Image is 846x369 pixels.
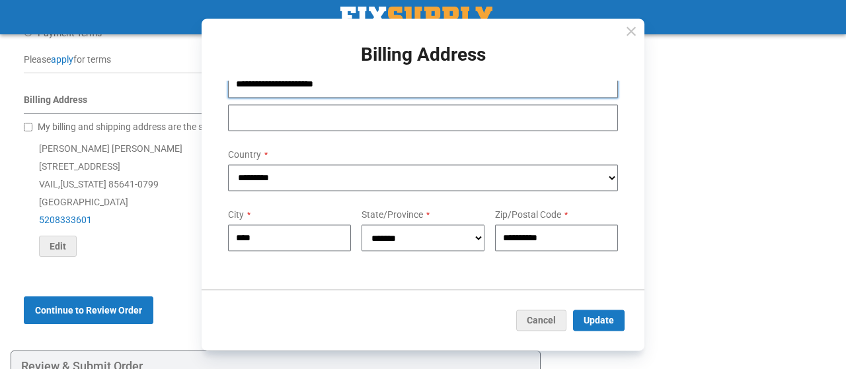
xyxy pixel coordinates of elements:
[527,315,556,325] span: Cancel
[24,93,527,114] div: Billing Address
[584,315,614,325] span: Update
[573,310,625,331] button: Update
[24,296,153,324] button: Continue to Review Order
[24,140,527,257] div: [PERSON_NAME] [PERSON_NAME] [STREET_ADDRESS] VAIL , 85641-0799 [GEOGRAPHIC_DATA]
[38,121,221,132] span: My billing and shipping address are the same
[50,241,66,252] span: Edit
[24,53,527,66] p: Please for terms
[228,149,261,160] span: Country
[51,54,73,65] a: apply
[217,45,629,65] h1: Billing Address
[60,179,106,189] span: [US_STATE]
[495,209,561,220] span: Zip/Postal Code
[340,7,492,28] img: Fix Industrial Supply
[340,7,492,28] a: store logo
[228,209,244,220] span: City
[362,209,423,220] span: State/Province
[35,305,142,316] span: Continue to Review Order
[39,215,92,225] a: 5208333601
[39,236,77,257] button: Edit
[516,310,566,331] button: Cancel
